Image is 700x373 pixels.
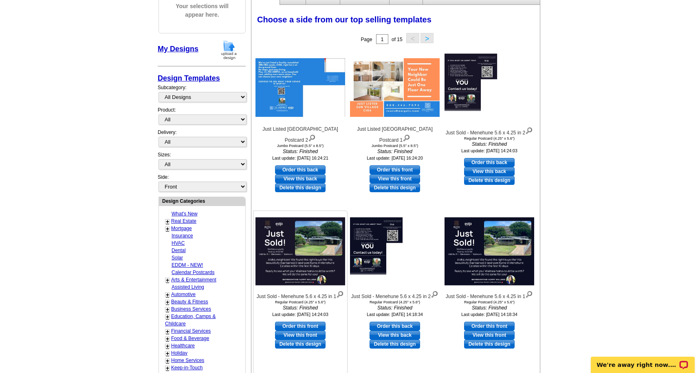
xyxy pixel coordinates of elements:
[172,233,193,239] a: Insurance
[445,217,534,285] img: Just Sold - Menehune 5.6 x 4.25 in 1
[445,289,534,300] div: Just Sold - Menehune 5.6 x 4.25 in 1
[406,33,419,43] button: <
[166,365,169,371] a: +
[166,328,169,335] a: +
[350,144,440,148] div: Jumbo Postcard (5.5" x 8.5")
[392,37,403,42] span: of 15
[166,299,169,305] a: +
[445,136,534,140] div: Regular Postcard (4.25" x 5.6")
[420,33,434,43] button: >
[165,314,216,327] a: Education, Camps & Childcare
[445,125,534,136] div: Just Sold - Menehune 5.6 x 4.25 in 2
[171,306,211,312] a: Business Services
[171,299,208,305] a: Beauty & Fitness
[370,174,420,183] a: View this front
[166,218,169,225] a: +
[158,106,246,129] div: Product:
[171,277,216,283] a: Arts & Entertainment
[370,331,420,340] a: View this back
[464,158,515,167] a: use this design
[255,148,345,155] i: Status: Finished
[350,217,440,285] img: Just Sold - Menehune 5.6 x 4.25 in 2
[171,343,195,349] a: Healthcare
[431,289,438,298] img: view design details
[370,183,420,192] a: Delete this design
[464,322,515,331] a: use this design
[171,292,196,297] a: Automotive
[171,336,209,341] a: Food & Beverage
[255,300,345,304] div: Regular Postcard (4.25" x 5.6")
[255,304,345,312] i: Status: Finished
[255,144,345,148] div: Jumbo Postcard (5.5" x 8.5")
[350,304,440,312] i: Status: Finished
[461,148,517,153] small: Last update: [DATE] 14:24:03
[350,289,440,300] div: Just Sold - Menehune 5.6 x 4.25 in 2
[255,125,345,144] div: Just Listed [GEOGRAPHIC_DATA] Postcard 2
[158,129,246,151] div: Delivery:
[350,300,440,304] div: Regular Postcard (4.25" x 5.6")
[464,176,515,185] a: Delete this design
[218,39,240,60] img: upload-design
[403,133,410,142] img: view design details
[172,240,185,246] a: HVAC
[172,284,204,290] a: Assisted Living
[464,331,515,340] a: View this front
[172,255,183,261] a: Solar
[350,148,440,155] i: Status: Finished
[255,289,345,300] div: Just Sold - Menehune 5.6 x 4.25 in 1
[336,289,344,298] img: view design details
[275,331,326,340] a: View this front
[275,174,326,183] a: View this back
[445,304,534,312] i: Status: Finished
[370,340,420,349] a: Delete this design
[158,84,246,106] div: Subcategory:
[461,312,517,317] small: Last update: [DATE] 14:18:34
[308,133,316,142] img: view design details
[166,336,169,342] a: +
[171,218,196,224] a: Real Estate
[166,306,169,313] a: +
[255,58,345,117] img: Just Listed Sun Village Postcard 2
[525,289,533,298] img: view design details
[361,37,372,42] span: Page
[166,226,169,232] a: +
[445,140,534,148] i: Status: Finished
[370,165,420,174] a: use this design
[445,300,534,304] div: Regular Postcard (4.25" x 5.6")
[464,167,515,176] a: View this back
[159,197,245,205] div: Design Categories
[272,156,328,160] small: Last update: [DATE] 16:24:21
[586,347,700,373] iframe: LiveChat chat widget
[275,183,326,192] a: Delete this design
[255,217,345,285] img: Just Sold - Menehune 5.6 x 4.25 in 1
[275,322,326,331] a: use this design
[367,312,423,317] small: Last update: [DATE] 14:18:34
[275,340,326,349] a: Delete this design
[525,125,533,134] img: view design details
[158,173,246,193] div: Side:
[272,312,328,317] small: Last update: [DATE] 14:24:03
[171,350,187,356] a: Holiday
[350,58,440,117] img: Just Listed Sun Village Postcard 1
[166,277,169,283] a: +
[171,226,192,231] a: Mortgage
[367,156,423,160] small: Last update: [DATE] 16:24:20
[172,248,186,253] a: Dental
[275,165,326,174] a: use this design
[171,365,203,371] a: Keep-in-Touch
[166,292,169,298] a: +
[158,74,220,82] a: Design Templates
[158,45,198,53] a: My Designs
[172,270,214,275] a: Calendar Postcards
[445,54,534,122] img: Just Sold - Menehune 5.6 x 4.25 in 2
[171,328,211,334] a: Financial Services
[166,350,169,357] a: +
[172,211,198,217] a: What's New
[166,314,169,320] a: +
[464,340,515,349] a: Delete this design
[370,322,420,331] a: use this design
[166,358,169,364] a: +
[350,125,440,144] div: Just Listed [GEOGRAPHIC_DATA] Postcard 1
[172,262,203,268] a: EDDM - NEW!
